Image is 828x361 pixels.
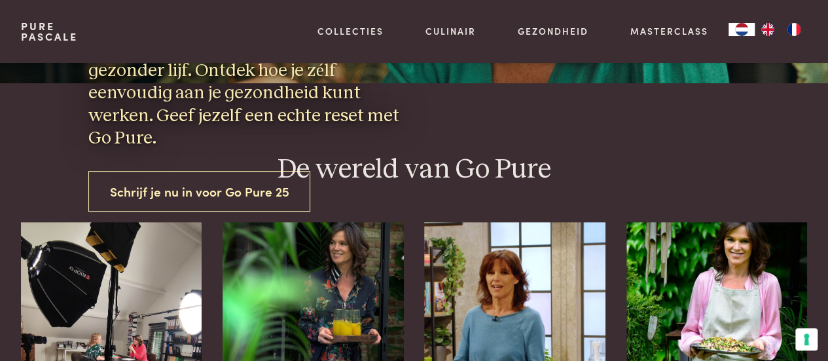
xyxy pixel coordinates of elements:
div: Language [729,23,755,36]
a: EN [755,23,781,36]
ul: Language list [755,23,807,36]
a: Culinair [425,24,476,38]
a: Collecties [317,24,384,38]
a: Gezondheid [518,24,588,38]
h3: Meer energie, minder honger en een gezonder lijf. Ontdek hoe je zélf eenvoudig aan je gezondheid ... [88,37,404,150]
aside: Language selected: Nederlands [729,23,807,36]
a: FR [781,23,807,36]
a: PurePascale [21,21,78,42]
button: Uw voorkeuren voor toestemming voor trackingtechnologieën [795,328,818,351]
h2: De wereld van Go Pure [21,153,807,187]
a: NL [729,23,755,36]
a: Schrijf je nu in voor Go Pure 25 [88,171,311,212]
a: Masterclass [630,24,708,38]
